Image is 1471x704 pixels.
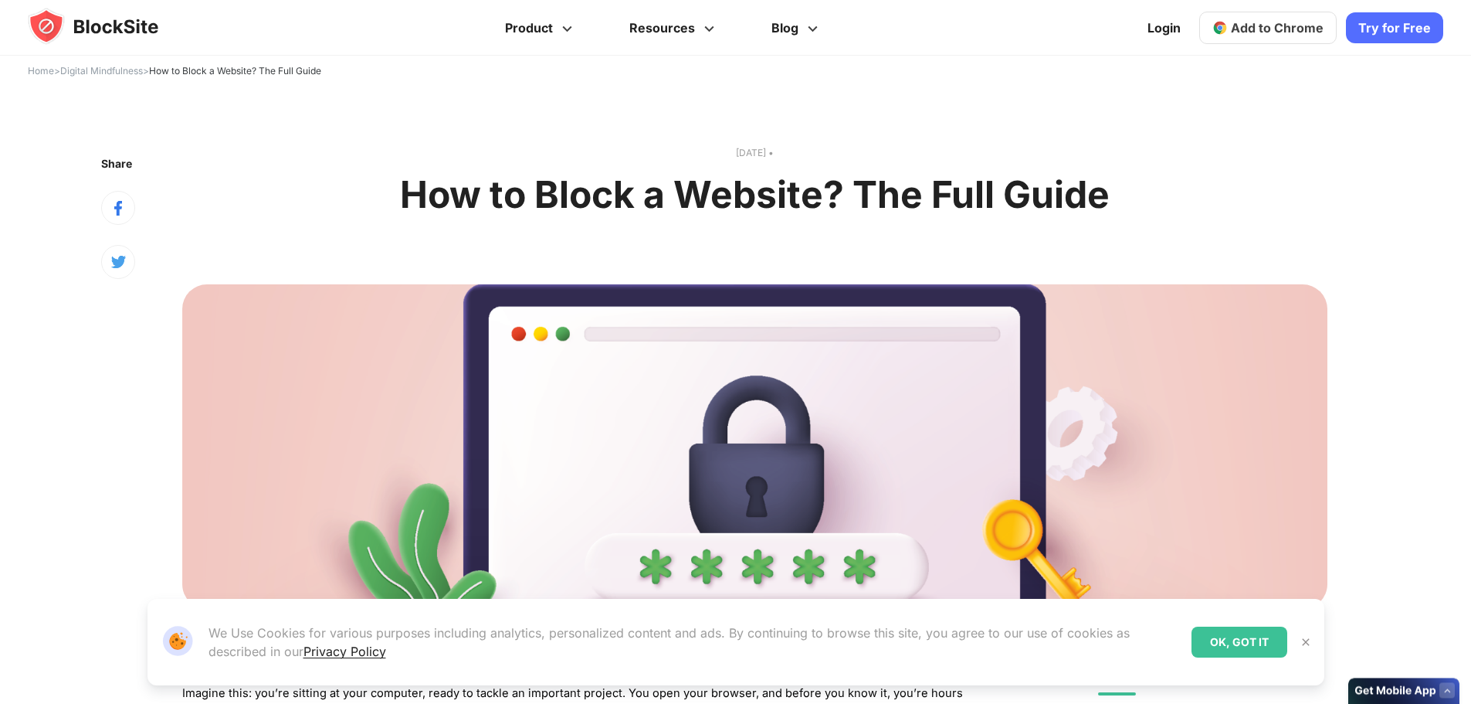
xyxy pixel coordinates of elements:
[1199,12,1337,44] a: Add to Chrome
[28,65,54,77] a: Home
[1191,627,1287,658] div: OK, GOT IT
[1138,9,1190,46] a: Login
[1296,632,1316,652] button: Close
[303,644,386,659] a: Privacy Policy
[1231,20,1324,36] span: Add to Chrome
[28,8,188,45] img: blocksite-icon.5d769676.svg
[60,65,143,77] a: Digital Mindfulness
[101,157,132,170] text: Share
[1212,20,1228,36] img: chrome-icon.svg
[1346,12,1443,43] a: Try for Free
[208,624,1179,661] p: We Use Cookies for various purposes including analytics, personalized content and ads. By continu...
[28,65,321,77] span: > >
[400,173,1110,216] h1: How to Block a Website? The Full Guide
[1300,636,1312,648] img: Close
[182,145,1327,161] text: [DATE] •
[149,65,321,77] span: How to Block a Website? The Full Guide
[182,284,1327,609] img: How to Block a Website? The Full Guide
